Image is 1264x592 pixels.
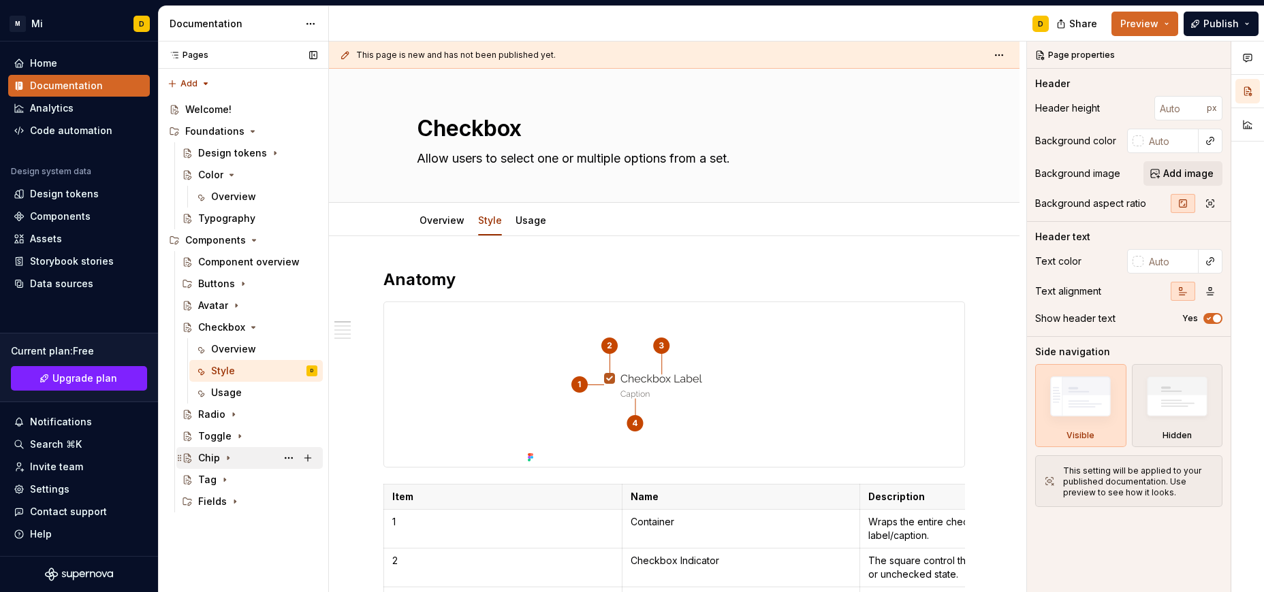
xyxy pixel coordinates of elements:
[8,478,150,500] a: Settings
[30,460,83,474] div: Invite team
[31,17,43,31] div: Mi
[176,316,323,338] a: Checkbox
[30,482,69,496] div: Settings
[1035,230,1090,244] div: Header text
[176,251,323,273] a: Component overview
[11,166,91,177] div: Design system data
[198,429,232,443] div: Toggle
[211,364,235,378] div: Style
[1154,96,1207,120] input: Auto
[30,124,112,137] div: Code automation
[30,101,74,115] div: Analytics
[30,210,91,223] div: Components
[1163,167,1214,180] span: Add image
[8,205,150,227] a: Components
[163,120,323,142] div: Foundations
[198,451,220,465] div: Chip
[8,456,150,478] a: Invite team
[176,142,323,164] a: Design tokens
[198,255,300,269] div: Component overview
[510,205,552,234] div: Usage
[8,75,150,97] a: Documentation
[30,438,82,451] div: Search ⌘K
[8,433,150,455] button: Search ⌘K
[1143,129,1199,153] input: Auto
[631,515,852,529] p: Container
[185,103,232,116] div: Welcome!
[1035,197,1146,210] div: Background aspect ratio
[189,338,323,360] a: Overview
[868,515,1090,542] p: Wraps the entire checkbox and associated label/caption.
[8,183,150,205] a: Design tokens
[30,187,99,201] div: Design tokens
[176,447,323,469] a: Chip
[30,505,107,519] div: Contact support
[11,366,147,391] button: Upgrade plan
[473,205,507,234] div: Style
[631,554,852,568] p: Checkbox Indicator
[1111,12,1178,36] button: Preview
[8,120,150,142] a: Code automation
[1035,101,1100,115] div: Header height
[176,469,323,491] a: Tag
[198,408,225,421] div: Radio
[198,168,223,182] div: Color
[8,250,150,272] a: Storybook stories
[176,425,323,447] a: Toggle
[176,491,323,512] div: Fields
[522,302,826,467] img: 791945eb-632d-4217-82ec-9e15f9711a21.png
[11,344,147,358] div: Current plan : Free
[1069,17,1097,31] span: Share
[30,56,57,70] div: Home
[30,277,93,291] div: Data sources
[8,52,150,74] a: Home
[1207,103,1217,114] p: px
[1143,249,1199,274] input: Auto
[414,205,470,234] div: Overview
[1184,12,1259,36] button: Publish
[163,50,208,61] div: Pages
[1049,12,1106,36] button: Share
[478,214,502,226] a: Style
[392,515,614,529] p: 1
[1035,134,1116,148] div: Background color
[392,490,614,504] p: Item
[356,50,556,61] span: This page is new and has not been published yet.
[30,254,114,268] div: Storybook stories
[8,97,150,119] a: Analytics
[1132,364,1223,447] div: Hidden
[1035,345,1110,359] div: Side navigation
[30,79,103,93] div: Documentation
[8,523,150,545] button: Help
[211,386,242,399] div: Usage
[30,415,92,429] div: Notifications
[1035,312,1116,325] div: Show header text
[163,99,323,512] div: Page tree
[185,233,246,247] div: Components
[392,554,614,568] p: 2
[8,411,150,433] button: Notifications
[163,74,215,93] button: Add
[189,360,323,382] a: StyleD
[198,473,217,487] div: Tag
[414,148,929,169] textarea: Allow users to select one or multiple options from a set.
[8,273,150,295] a: Data sources
[176,404,323,425] a: Radio
[198,277,235,291] div: Buttons
[198,299,228,312] div: Avatar
[414,112,929,145] textarea: Checkbox
[185,125,244,138] div: Foundations
[163,229,323,251] div: Components
[211,190,256,203] div: Overview
[176,164,323,186] a: Color
[189,382,323,404] a: Usage
[198,320,245,334] div: Checkbox
[1035,254,1081,268] div: Text color
[383,269,965,291] h2: Anatomy
[198,212,255,225] div: Typography
[139,18,144,29] div: D
[198,495,227,508] div: Fields
[1035,364,1126,447] div: Visible
[1066,430,1094,441] div: Visible
[420,214,464,226] a: Overview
